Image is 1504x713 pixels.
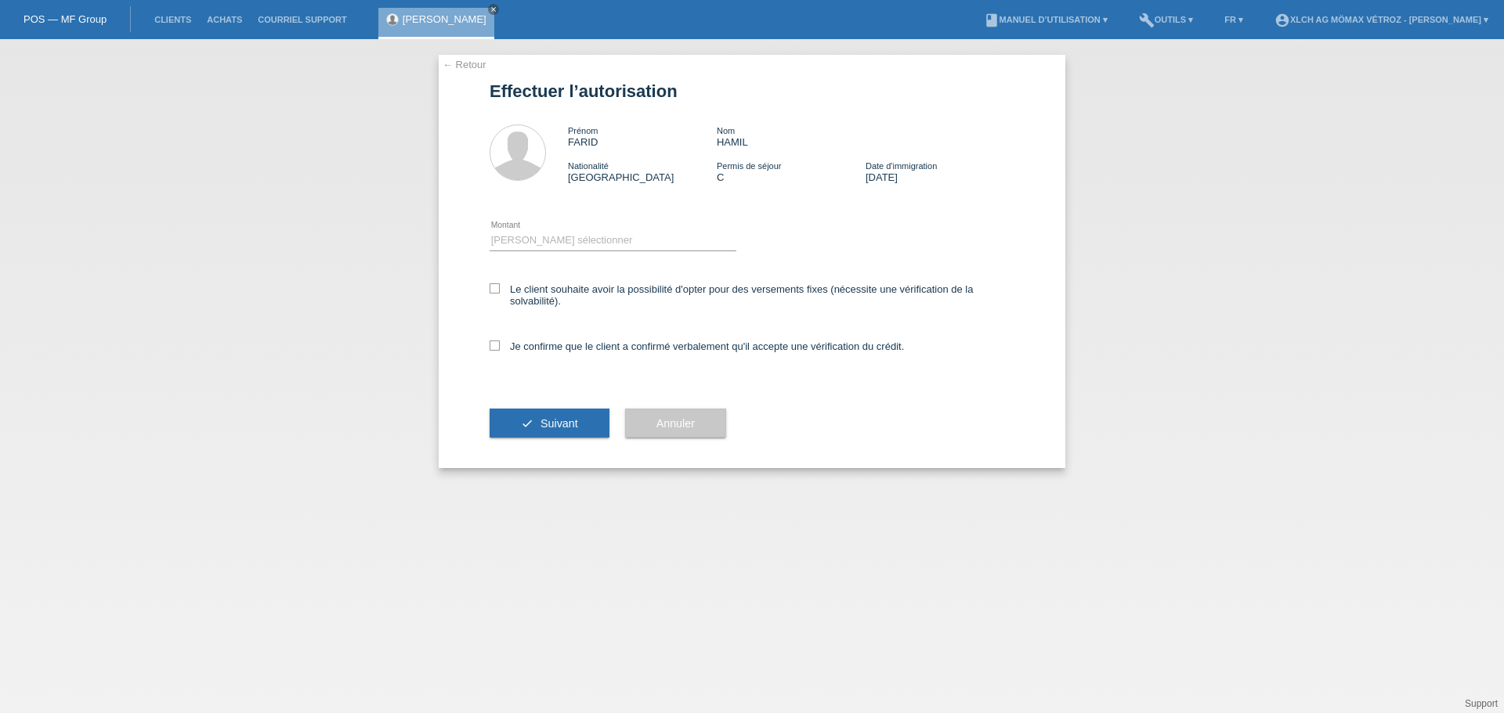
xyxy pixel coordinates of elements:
[1217,15,1251,24] a: FR ▾
[1465,698,1498,709] a: Support
[568,124,717,148] div: FARID
[717,160,866,183] div: C
[1274,13,1290,28] i: account_circle
[1267,15,1496,24] a: account_circleXLCH AG Mömax Vétroz - [PERSON_NAME] ▾
[146,15,199,24] a: Clients
[521,417,533,430] i: check
[1131,15,1201,24] a: buildOutils ▾
[568,160,717,183] div: [GEOGRAPHIC_DATA]
[250,15,354,24] a: Courriel Support
[717,161,782,171] span: Permis de séjour
[656,417,695,430] span: Annuler
[568,161,609,171] span: Nationalité
[403,13,486,25] a: [PERSON_NAME]
[490,409,609,438] button: check Suivant
[717,124,866,148] div: HAMIL
[866,160,1014,183] div: [DATE]
[490,283,1014,307] label: Le client souhaite avoir la possibilité d'opter pour des versements fixes (nécessite une vérifica...
[568,126,598,135] span: Prénom
[490,81,1014,101] h1: Effectuer l’autorisation
[23,13,107,25] a: POS — MF Group
[540,417,578,430] span: Suivant
[717,126,735,135] span: Nom
[1139,13,1155,28] i: build
[199,15,250,24] a: Achats
[490,340,904,352] label: Je confirme que le client a confirmé verbalement qu'il accepte une vérification du crédit.
[488,4,499,15] a: close
[866,161,937,171] span: Date d'immigration
[984,13,1000,28] i: book
[490,5,497,13] i: close
[443,59,486,70] a: ← Retour
[976,15,1115,24] a: bookManuel d’utilisation ▾
[625,409,726,438] button: Annuler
